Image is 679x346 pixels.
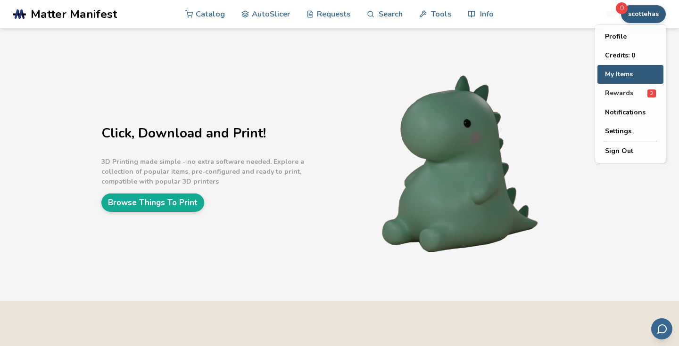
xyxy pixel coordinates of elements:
p: 3D Printing made simple - no extra software needed. Explore a collection of popular items, pre-co... [101,157,337,186]
button: Settings [597,122,663,141]
span: 3 [647,89,656,97]
button: My Items [597,65,663,84]
a: Browse Things To Print [101,193,204,212]
span: Rewards [605,89,633,97]
span: Matter Manifest [31,8,117,21]
div: scottehas [595,25,666,163]
span: Notifications [605,109,646,116]
button: Credits: 0 [597,46,663,65]
button: Send feedback via email [651,318,672,339]
h1: Click, Download and Print! [101,126,337,141]
button: Sign Out [597,142,663,161]
button: scottehas [621,5,666,23]
button: Profile [597,27,663,46]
